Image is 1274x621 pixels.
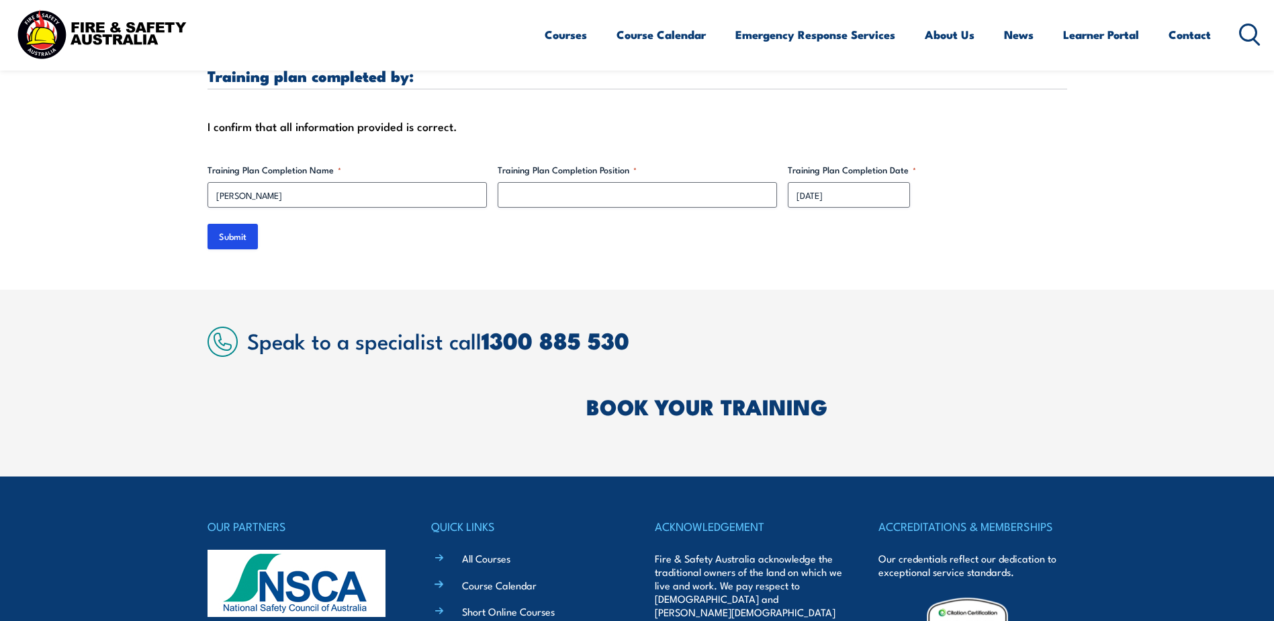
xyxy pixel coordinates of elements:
p: Our credentials reflect our dedication to exceptional service standards. [878,552,1066,579]
input: Submit [208,224,258,249]
h4: OUR PARTNERS [208,517,396,536]
h2: BOOK YOUR TRAINING [586,397,1067,415]
h4: ACKNOWLEDGEMENT [655,517,843,536]
a: Course Calendar [617,17,706,52]
h2: Speak to a specialist call [247,328,1067,352]
a: Contact [1169,17,1211,52]
a: Short Online Courses [462,604,555,618]
input: dd/mm/yyyy [788,182,910,208]
h3: Training plan completed by: [208,68,1067,83]
img: nsca-logo-footer [208,550,385,617]
label: Training Plan Completion Date [788,163,1067,177]
h4: QUICK LINKS [431,517,619,536]
h4: ACCREDITATIONS & MEMBERSHIPS [878,517,1066,536]
div: I confirm that all information provided is correct. [208,116,1067,136]
a: Course Calendar [462,578,537,592]
a: 1300 885 530 [482,322,629,358]
label: Training Plan Completion Name [208,163,487,177]
a: Emergency Response Services [735,17,895,52]
a: About Us [925,17,974,52]
label: Training Plan Completion Position [498,163,777,177]
a: Learner Portal [1063,17,1139,52]
a: Courses [545,17,587,52]
a: All Courses [462,551,510,565]
a: News [1004,17,1034,52]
